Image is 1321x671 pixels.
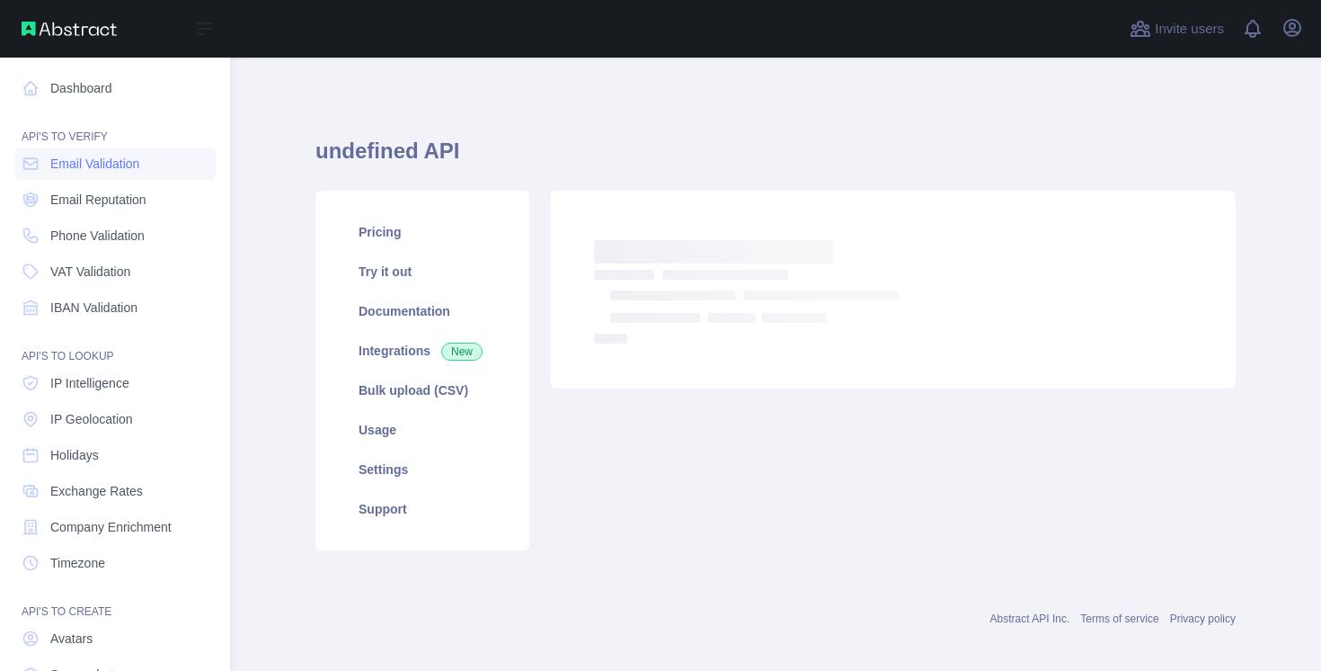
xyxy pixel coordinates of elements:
span: VAT Validation [50,263,130,281]
span: Timezone [50,554,105,572]
a: Integrations New [337,331,508,371]
a: Company Enrichment [14,511,216,543]
a: Abstract API Inc. [990,613,1070,625]
span: Holidays [50,446,99,464]
a: IP Geolocation [14,403,216,435]
a: Timezone [14,547,216,579]
a: Privacy policy [1170,613,1236,625]
div: API'S TO LOOKUP [14,327,216,363]
div: API'S TO CREATE [14,583,216,619]
a: Settings [337,450,508,489]
a: Bulk upload (CSV) [337,371,508,410]
a: Support [337,489,508,529]
a: Dashboard [14,72,216,104]
a: Pricing [337,212,508,252]
span: Avatars [50,630,93,648]
h1: undefined API [315,137,1236,180]
a: Try it out [337,252,508,291]
div: API'S TO VERIFY [14,108,216,144]
button: Invite users [1126,14,1228,43]
a: IBAN Validation [14,291,216,324]
span: Email Validation [50,155,139,173]
span: IP Intelligence [50,374,129,392]
a: Avatars [14,622,216,655]
a: Email Reputation [14,183,216,216]
a: Terms of service [1080,613,1158,625]
span: Exchange Rates [50,482,143,500]
a: Usage [337,410,508,450]
span: Email Reputation [50,191,146,209]
img: Abstract API [22,22,117,36]
span: Phone Validation [50,227,145,245]
a: Documentation [337,291,508,331]
span: New [441,343,483,361]
span: Invite users [1155,19,1224,40]
a: Holidays [14,439,216,471]
span: IBAN Validation [50,299,137,317]
span: Company Enrichment [50,518,172,536]
a: Phone Validation [14,219,216,252]
a: VAT Validation [14,255,216,288]
a: Email Validation [14,148,216,180]
a: Exchange Rates [14,475,216,507]
span: IP Geolocation [50,410,133,428]
a: IP Intelligence [14,367,216,399]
